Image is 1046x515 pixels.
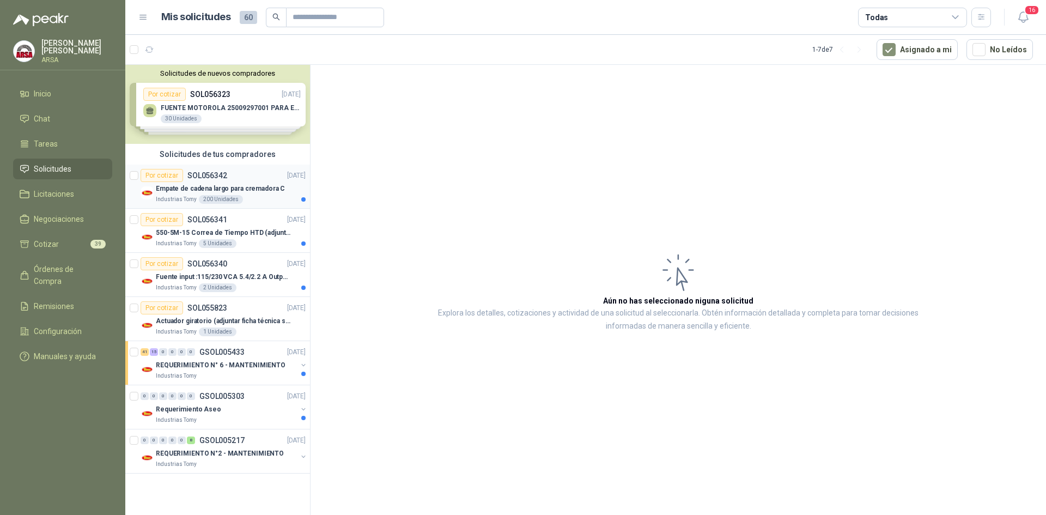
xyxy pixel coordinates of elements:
div: Solicitudes de nuevos compradoresPor cotizarSOL056323[DATE] FUENTE MOTOROLA 25009297001 PARA EP45... [125,65,310,144]
div: 0 [168,348,177,356]
div: 0 [159,348,167,356]
img: Company Logo [141,275,154,288]
div: 1 - 7 de 7 [812,41,868,58]
a: 41 15 0 0 0 0 GSOL005433[DATE] Company LogoREQUERIMIENTO N° 6 - MANTENIMIENTOIndustrias Tomy [141,346,308,380]
a: Por cotizarSOL055823[DATE] Company LogoActuador giratorio (adjuntar ficha técnica si es diferente... [125,297,310,341]
p: GSOL005217 [199,437,245,444]
a: Negociaciones [13,209,112,229]
div: 200 Unidades [199,195,243,204]
span: search [272,13,280,21]
h1: Mis solicitudes [161,9,231,25]
div: Todas [865,11,888,23]
p: Industrias Tomy [156,328,197,336]
div: 0 [168,437,177,444]
div: 0 [178,437,186,444]
p: Actuador giratorio (adjuntar ficha técnica si es diferente a festo) [156,316,291,326]
div: Por cotizar [141,169,183,182]
div: Solicitudes de tus compradores [125,144,310,165]
img: Logo peakr [13,13,69,26]
div: 0 [141,437,149,444]
a: Configuración [13,321,112,342]
p: Fuente input :115/230 VCA 5.4/2.2 A Output: 24 VDC 10 A 47-63 Hz [156,272,291,282]
h3: Aún no has seleccionado niguna solicitud [603,295,753,307]
div: 0 [159,392,167,400]
span: 60 [240,11,257,24]
p: REQUERIMIENTO N° 6 - MANTENIMIENTO [156,360,285,371]
p: [PERSON_NAME] [PERSON_NAME] [41,39,112,54]
div: 0 [187,348,195,356]
span: Tareas [34,138,58,150]
a: Órdenes de Compra [13,259,112,292]
button: No Leídos [966,39,1033,60]
span: Licitaciones [34,188,74,200]
p: [DATE] [287,347,306,358]
span: Manuales y ayuda [34,350,96,362]
img: Company Logo [141,407,154,420]
div: Por cotizar [141,301,183,314]
div: 0 [178,392,186,400]
div: 0 [178,348,186,356]
img: Company Logo [141,451,154,464]
p: REQUERIMIENTO N°2 - MANTENIMIENTO [156,449,284,459]
div: 41 [141,348,149,356]
img: Company Logo [141,231,154,244]
p: SOL056341 [187,216,227,223]
a: Manuales y ayuda [13,346,112,367]
p: Explora los detalles, cotizaciones y actividad de una solicitud al seleccionarla. Obtén informaci... [419,307,937,333]
div: 1 Unidades [199,328,236,336]
img: Company Logo [141,186,154,199]
p: GSOL005433 [199,348,245,356]
div: Por cotizar [141,213,183,226]
a: Remisiones [13,296,112,317]
span: Órdenes de Compra [34,263,102,287]
div: 8 [187,437,195,444]
div: Por cotizar [141,257,183,270]
div: 15 [150,348,158,356]
p: GSOL005303 [199,392,245,400]
img: Company Logo [14,41,34,62]
p: [DATE] [287,391,306,402]
a: Cotizar39 [13,234,112,255]
span: Cotizar [34,238,59,250]
p: Industrias Tomy [156,239,197,248]
p: SOL055823 [187,304,227,312]
a: Solicitudes [13,159,112,179]
p: [DATE] [287,215,306,225]
p: [DATE] [287,303,306,313]
a: 0 0 0 0 0 8 GSOL005217[DATE] Company LogoREQUERIMIENTO N°2 - MANTENIMIENTOIndustrias Tomy [141,434,308,469]
div: 0 [187,392,195,400]
span: 16 [1024,5,1039,15]
a: Licitaciones [13,184,112,204]
span: Configuración [34,325,82,337]
div: 0 [168,392,177,400]
a: Por cotizarSOL056340[DATE] Company LogoFuente input :115/230 VCA 5.4/2.2 A Output: 24 VDC 10 A 47... [125,253,310,297]
a: Tareas [13,134,112,154]
a: 0 0 0 0 0 0 GSOL005303[DATE] Company LogoRequerimiento AseoIndustrias Tomy [141,390,308,425]
div: 0 [141,392,149,400]
div: 2 Unidades [199,283,236,292]
p: Industrias Tomy [156,372,197,380]
p: Industrias Tomy [156,195,197,204]
div: 5 Unidades [199,239,236,248]
p: ARSA [41,57,112,63]
img: Company Logo [141,363,154,376]
button: Solicitudes de nuevos compradores [130,69,306,77]
span: Negociaciones [34,213,84,225]
p: Industrias Tomy [156,460,197,469]
button: 16 [1013,8,1033,27]
span: Solicitudes [34,163,71,175]
a: Chat [13,108,112,129]
span: Remisiones [34,300,74,312]
p: Industrias Tomy [156,283,197,292]
p: SOL056342 [187,172,227,179]
span: Inicio [34,88,51,100]
div: 0 [159,437,167,444]
button: Asignado a mi [877,39,958,60]
a: Por cotizarSOL056342[DATE] Company LogoEmpate de cadena largo para cremadora CIndustrias Tomy200 ... [125,165,310,209]
p: 550-5M-15 Correa de Tiempo HTD (adjuntar ficha y /o imagenes) [156,228,291,238]
p: Empate de cadena largo para cremadora C [156,184,285,194]
p: Industrias Tomy [156,416,197,425]
p: SOL056340 [187,260,227,268]
span: 39 [90,240,106,249]
span: Chat [34,113,50,125]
